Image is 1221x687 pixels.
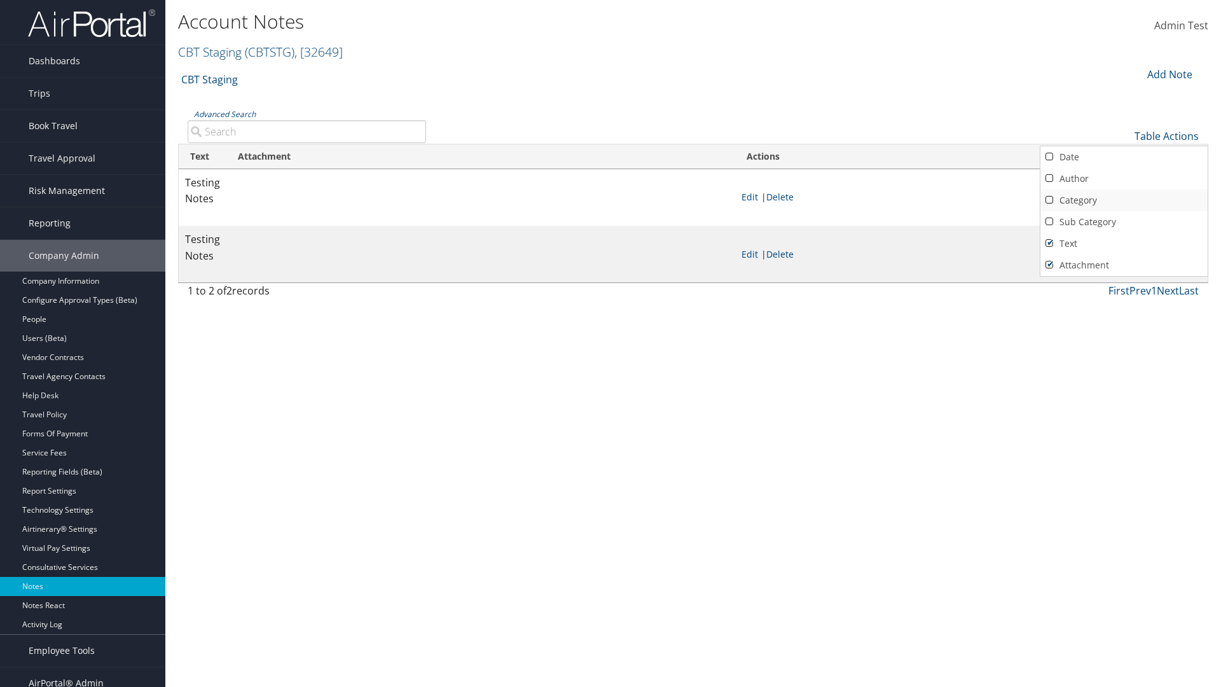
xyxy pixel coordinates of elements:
[1040,211,1208,233] a: Sub Category
[29,110,78,142] span: Book Travel
[29,240,99,272] span: Company Admin
[29,142,95,174] span: Travel Approval
[1040,233,1208,254] a: Text
[1040,146,1208,168] a: Date
[29,207,71,239] span: Reporting
[1040,168,1208,190] a: Author
[29,175,105,207] span: Risk Management
[1040,190,1208,211] a: Category
[28,8,155,38] img: airportal-logo.png
[29,635,95,667] span: Employee Tools
[29,78,50,109] span: Trips
[1040,254,1208,276] a: Attachment
[29,45,80,77] span: Dashboards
